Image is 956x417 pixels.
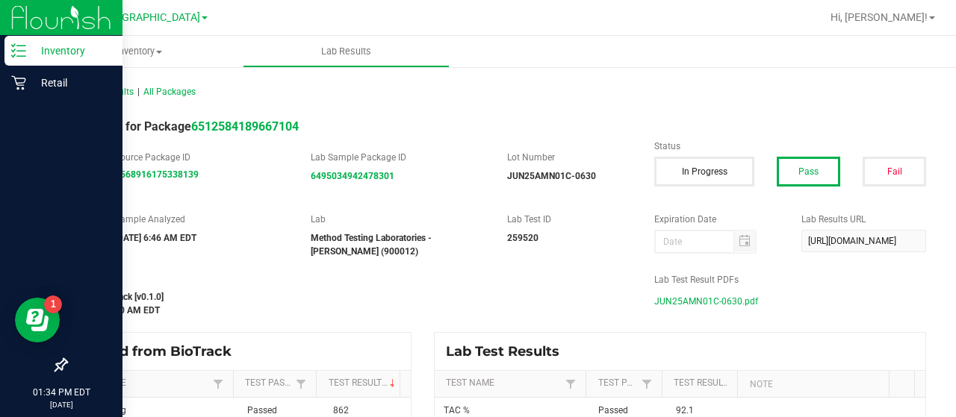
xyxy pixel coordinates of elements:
label: Lot Number [507,151,632,164]
span: Hi, [PERSON_NAME]! [831,11,928,23]
label: Status [654,139,926,153]
a: Test PassedSortable [598,377,638,389]
a: Test NameSortable [446,377,562,389]
p: 01:34 PM EDT [7,386,116,399]
span: JUN25AMN01C-0630.pdf [654,290,758,313]
span: Synced from BioTrack [78,343,243,360]
a: Lab Results [243,36,450,67]
span: 92.1 [676,405,694,416]
label: Lab [311,213,485,226]
a: Test ResultSortable [674,377,732,389]
iframe: Resource center [15,298,60,342]
a: 0568916175338139 [115,169,199,180]
a: 6512584189667104 [191,119,299,134]
p: Inventory [26,42,116,60]
span: | [137,87,140,97]
a: Filter [292,374,310,393]
strong: [DATE] 6:46 AM EDT [115,233,196,243]
a: Test ResultSortable [329,377,394,389]
span: Inventory [36,45,243,58]
span: Lab Result for Package [66,119,299,134]
button: Fail [863,157,926,186]
span: Lab Results [301,45,391,58]
strong: Method Testing Laboratories - [PERSON_NAME] (900012) [311,233,432,257]
a: Test NameSortable [78,377,208,389]
th: Note [737,371,889,398]
button: In Progress [654,157,754,186]
label: Last Modified [66,273,632,286]
p: Retail [26,74,116,92]
a: Test PassedSortable [245,377,292,389]
span: TAC % [444,405,470,416]
inline-svg: Inventory [11,43,26,58]
label: Lab Results URL [801,213,926,226]
a: Filter [638,374,656,393]
strong: 259520 [507,233,538,243]
span: Sortable [387,377,399,389]
span: All Packages [143,87,196,97]
span: Passed [247,405,277,416]
span: Lab Test Results [446,343,571,360]
button: Pass [777,157,840,186]
inline-svg: Retail [11,75,26,90]
a: Filter [209,374,227,393]
label: Sample Analyzed [115,213,289,226]
label: Expiration Date [654,213,779,226]
iframe: Resource center unread badge [44,295,62,313]
span: 862 [333,405,349,416]
span: Passed [598,405,628,416]
a: Inventory [36,36,243,67]
label: Lab Sample Package ID [311,151,485,164]
p: [DATE] [7,399,116,410]
label: Source Package ID [115,151,289,164]
strong: JUN25AMN01C-0630 [507,171,596,181]
a: 6495034942478301 [311,171,394,181]
span: [GEOGRAPHIC_DATA] [98,11,200,24]
a: Filter [562,374,580,393]
label: Lab Test ID [507,213,632,226]
label: Lab Test Result PDFs [654,273,926,286]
